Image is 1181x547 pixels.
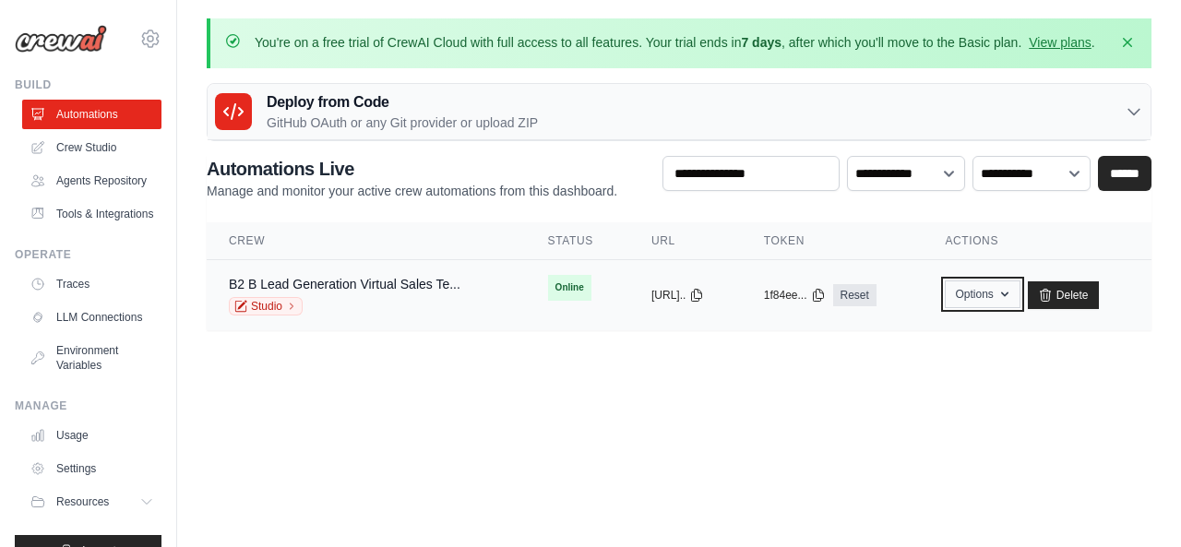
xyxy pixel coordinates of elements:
th: Crew [207,222,526,260]
th: URL [629,222,742,260]
a: Tools & Integrations [22,199,161,229]
p: Manage and monitor your active crew automations from this dashboard. [207,182,617,200]
img: Logo [15,25,107,53]
h2: Automations Live [207,156,617,182]
a: View plans [1029,35,1091,50]
div: Build [15,77,161,92]
th: Status [526,222,629,260]
a: B2 B Lead Generation Virtual Sales Te... [229,277,460,291]
strong: 7 days [741,35,781,50]
th: Token [742,222,924,260]
div: Operate [15,247,161,262]
h3: Deploy from Code [267,91,538,113]
a: Crew Studio [22,133,161,162]
th: Actions [923,222,1151,260]
a: LLM Connections [22,303,161,332]
p: You're on a free trial of CrewAI Cloud with full access to all features. Your trial ends in , aft... [255,33,1095,52]
a: Settings [22,454,161,483]
span: Online [548,275,591,301]
button: Options [945,280,1020,308]
span: Resources [56,494,109,509]
a: Traces [22,269,161,299]
div: Manage [15,398,161,413]
p: GitHub OAuth or any Git provider or upload ZIP [267,113,538,132]
a: Usage [22,421,161,450]
a: Delete [1028,281,1099,309]
a: Agents Repository [22,166,161,196]
a: Environment Variables [22,336,161,380]
a: Reset [833,284,877,306]
button: 1f84ee... [764,288,826,303]
a: Studio [229,297,303,315]
a: Automations [22,100,161,129]
button: Resources [22,487,161,517]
